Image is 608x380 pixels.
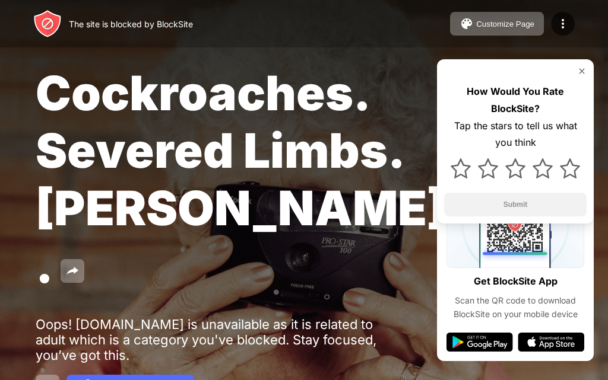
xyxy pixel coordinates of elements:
img: menu-icon.svg [556,17,570,31]
img: star.svg [451,158,471,178]
img: header-logo.svg [33,9,62,38]
img: star.svg [478,158,498,178]
img: share.svg [65,264,80,278]
img: star.svg [560,158,580,178]
img: pallet.svg [460,17,474,31]
div: Tap the stars to tell us what you think [444,117,587,152]
span: Cockroaches. Severed Limbs. [PERSON_NAME]. [36,64,445,294]
button: Submit [444,193,587,216]
img: star.svg [533,158,553,178]
div: How Would You Rate BlockSite? [444,83,587,117]
div: Customize Page [476,20,534,28]
div: Oops! [DOMAIN_NAME] is unavailable as it is related to adult which is a category you've blocked. ... [36,317,403,363]
img: rate-us-close.svg [577,66,587,76]
img: star.svg [505,158,525,178]
div: The site is blocked by BlockSite [69,19,193,29]
button: Customize Page [450,12,544,36]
